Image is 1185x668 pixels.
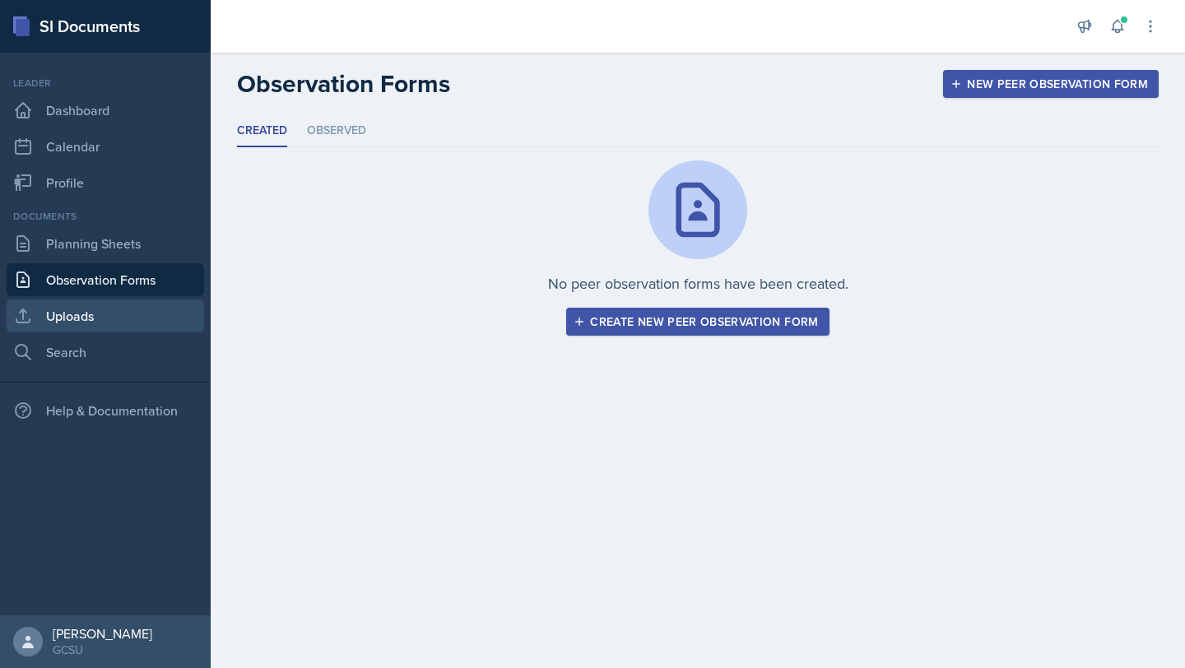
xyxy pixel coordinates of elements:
[7,130,204,163] a: Calendar
[7,394,204,427] div: Help & Documentation
[7,94,204,127] a: Dashboard
[237,69,450,99] h2: Observation Forms
[237,115,287,147] li: Created
[7,227,204,260] a: Planning Sheets
[943,70,1159,98] button: New Peer Observation Form
[53,625,152,642] div: [PERSON_NAME]
[548,272,848,295] p: No peer observation forms have been created.
[7,209,204,224] div: Documents
[566,308,829,336] button: Create new peer observation form
[954,77,1148,90] div: New Peer Observation Form
[7,166,204,199] a: Profile
[577,315,818,328] div: Create new peer observation form
[7,76,204,90] div: Leader
[53,642,152,658] div: GCSU
[7,336,204,369] a: Search
[307,115,366,147] li: Observed
[7,263,204,296] a: Observation Forms
[7,299,204,332] a: Uploads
